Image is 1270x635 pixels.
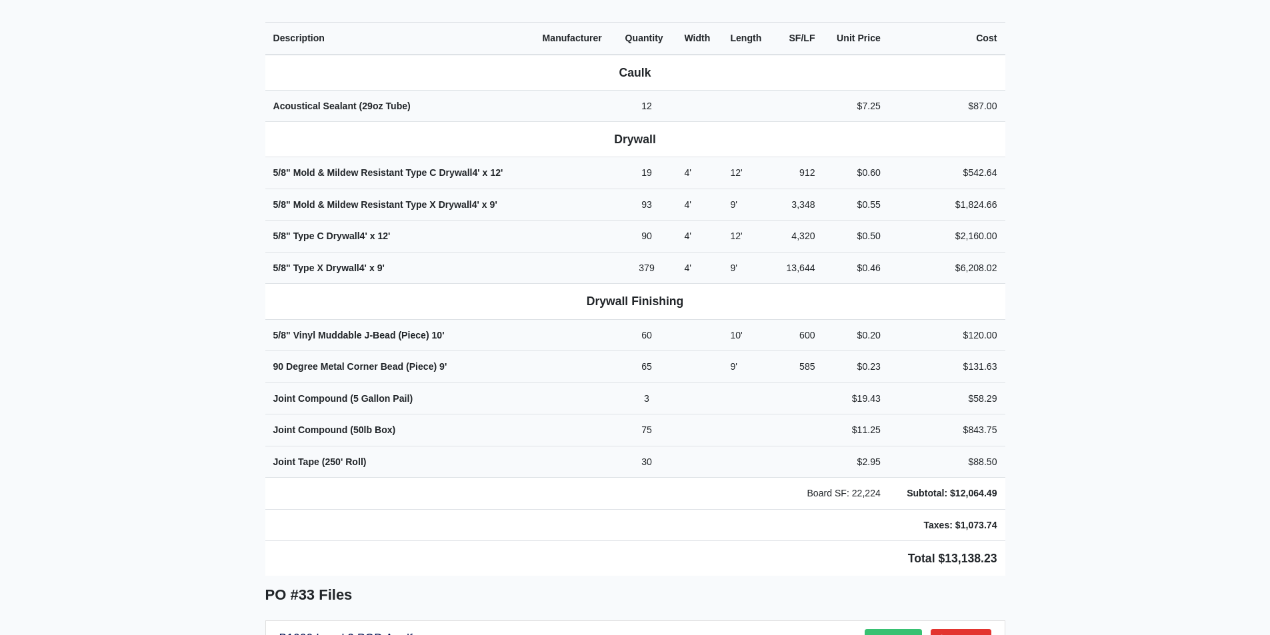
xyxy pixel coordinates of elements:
[722,22,774,54] th: Length
[889,90,1005,122] td: $87.00
[535,22,617,54] th: Manufacturer
[273,101,411,111] strong: Acoustical Sealant (29oz Tube)
[730,263,737,273] span: 9'
[273,263,385,273] strong: 5/8" Type X Drywall
[617,446,677,478] td: 30
[273,456,367,467] strong: Joint Tape (250' Roll)
[807,488,880,498] span: Board SF: 22,224
[823,319,889,351] td: $0.20
[359,263,367,273] span: 4'
[889,446,1005,478] td: $88.50
[889,252,1005,284] td: $6,208.02
[774,221,823,253] td: 4,320
[377,263,385,273] span: 9'
[377,231,390,241] span: 12'
[684,263,691,273] span: 4'
[774,22,823,54] th: SF/LF
[889,22,1005,54] th: Cost
[730,167,742,178] span: 12'
[889,414,1005,446] td: $843.75
[617,221,677,253] td: 90
[360,231,367,241] span: 4'
[273,231,391,241] strong: 5/8" Type C Drywall
[730,199,737,210] span: 9'
[439,361,447,372] span: 9'
[774,351,823,383] td: 585
[823,382,889,414] td: $19.43
[823,252,889,284] td: $0.46
[617,351,677,383] td: 65
[823,414,889,446] td: $11.25
[273,330,445,340] strong: 5/8" Vinyl Muddable J-Bead (Piece)
[823,446,889,478] td: $2.95
[273,167,503,178] strong: 5/8" Mold & Mildew Resistant Type C Drywall
[614,133,656,146] b: Drywall
[617,157,677,189] td: 19
[889,189,1005,221] td: $1,824.66
[823,189,889,221] td: $0.55
[889,319,1005,351] td: $120.00
[483,167,488,178] span: x
[823,351,889,383] td: $0.23
[823,90,889,122] td: $7.25
[490,199,497,210] span: 9'
[587,295,684,308] b: Drywall Finishing
[823,157,889,189] td: $0.60
[617,90,677,122] td: 12
[617,189,677,221] td: 93
[472,199,479,210] span: 4'
[730,330,742,340] span: 10'
[432,330,445,340] span: 10'
[617,22,677,54] th: Quantity
[889,351,1005,383] td: $131.63
[823,22,889,54] th: Unit Price
[370,231,375,241] span: x
[617,252,677,284] td: 379
[473,167,480,178] span: 4'
[774,189,823,221] td: 3,348
[490,167,503,178] span: 12'
[265,586,1005,604] h5: PO #33 Files
[684,231,691,241] span: 4'
[774,252,823,284] td: 13,644
[617,414,677,446] td: 75
[265,541,1005,576] td: Total $13,138.23
[823,221,889,253] td: $0.50
[684,167,691,178] span: 4'
[889,157,1005,189] td: $542.64
[889,221,1005,253] td: $2,160.00
[889,509,1005,541] td: Taxes: $1,073.74
[369,263,375,273] span: x
[684,199,691,210] span: 4'
[273,393,413,404] strong: Joint Compound (5 Gallon Pail)
[273,424,396,435] strong: Joint Compound (50lb Box)
[619,66,651,79] b: Caulk
[265,22,535,54] th: Description
[617,319,677,351] td: 60
[617,382,677,414] td: 3
[730,231,742,241] span: 12'
[273,199,497,210] strong: 5/8" Mold & Mildew Resistant Type X Drywall
[889,478,1005,510] td: Subtotal: $12,064.49
[676,22,722,54] th: Width
[730,361,737,372] span: 9'
[774,319,823,351] td: 600
[273,361,447,372] strong: 90 Degree Metal Corner Bead (Piece)
[482,199,487,210] span: x
[889,382,1005,414] td: $58.29
[774,157,823,189] td: 912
